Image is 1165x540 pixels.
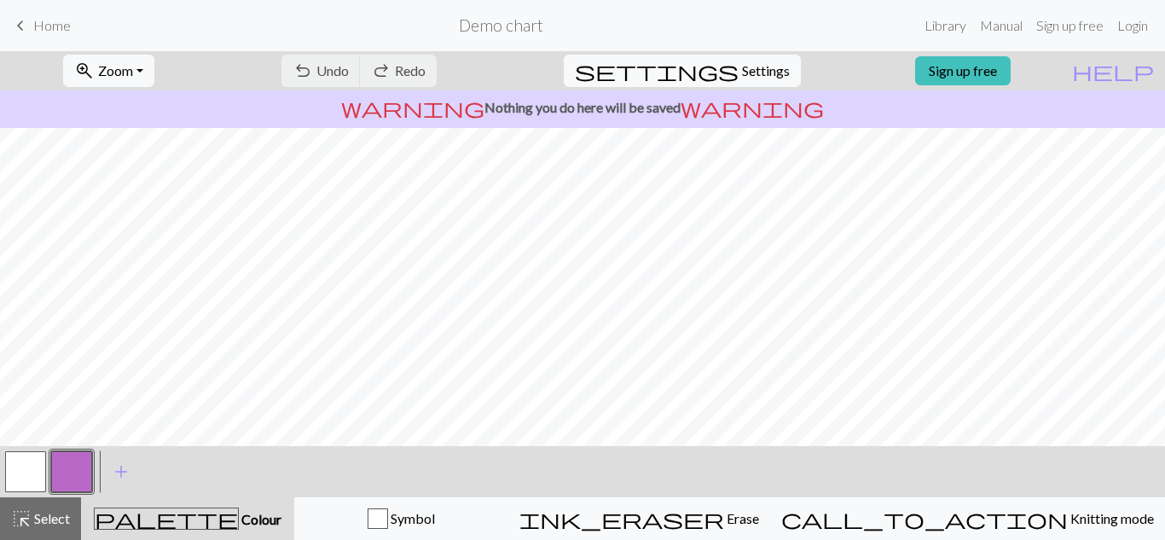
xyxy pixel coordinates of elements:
[11,507,32,531] span: highlight_alt
[681,96,824,119] span: warning
[508,497,770,540] button: Erase
[742,61,790,81] span: Settings
[1029,9,1110,43] a: Sign up free
[10,11,71,40] a: Home
[918,9,973,43] a: Library
[341,96,484,119] span: warning
[63,55,154,87] button: Zoom
[10,14,31,38] span: keyboard_arrow_left
[770,497,1165,540] button: Knitting mode
[95,507,238,531] span: palette
[239,511,281,527] span: Colour
[564,55,801,87] button: SettingsSettings
[519,507,724,531] span: ink_eraser
[81,497,294,540] button: Colour
[1110,9,1155,43] a: Login
[7,97,1158,118] p: Nothing you do here will be saved
[74,59,95,83] span: zoom_in
[781,507,1068,531] span: call_to_action
[388,510,435,526] span: Symbol
[575,59,739,83] span: settings
[32,510,70,526] span: Select
[459,15,543,35] h2: Demo chart
[1072,59,1154,83] span: help
[915,56,1011,85] a: Sign up free
[973,9,1029,43] a: Manual
[111,460,131,484] span: add
[294,497,508,540] button: Symbol
[98,62,133,78] span: Zoom
[1068,510,1154,526] span: Knitting mode
[575,61,739,81] i: Settings
[724,510,759,526] span: Erase
[33,17,71,33] span: Home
